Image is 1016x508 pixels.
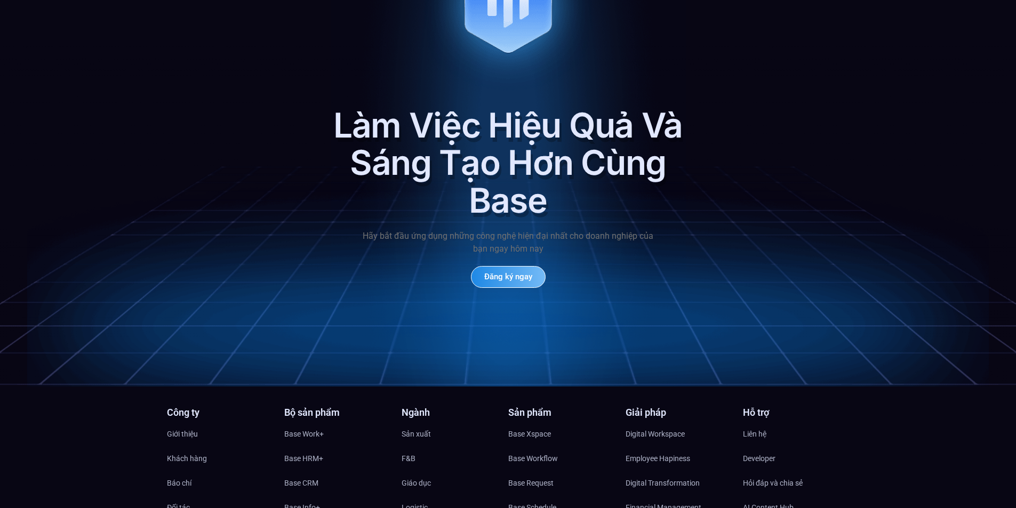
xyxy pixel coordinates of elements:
h4: Hỗ trợ [743,408,850,417]
span: Đăng ký ngay [484,273,532,281]
h4: Ngành [402,408,508,417]
span: Base Xspace [508,426,551,442]
a: Báo chí [167,475,274,491]
span: F&B [402,450,415,466]
a: Sản xuất [402,426,508,442]
h4: Bộ sản phẩm [284,408,391,417]
span: Employee Hapiness [626,450,690,466]
span: Developer [743,450,775,466]
a: Base Workflow [508,450,615,466]
span: Base Work+ [284,426,324,442]
p: Hãy bắt đầu ứng dụng những công nghệ hiện đại nhất cho doanh nghiệp của bạn ngay hôm nay [359,230,658,255]
span: Báo chí [167,475,191,491]
a: Liên hệ [743,426,850,442]
a: Base CRM [284,475,391,491]
span: Giáo dục [402,475,431,491]
span: Liên hệ [743,426,766,442]
span: Base Request [508,475,554,491]
a: Digital Workspace [626,426,732,442]
a: Khách hàng [167,450,274,466]
a: Base Xspace [508,426,615,442]
a: F&B [402,450,508,466]
a: Đăng ký ngay [471,266,546,288]
div: Làm Việc Hiệu Quả Và Sáng Tạo Hơn Cùng Base [332,107,684,219]
a: Developer [743,450,850,466]
a: Hỏi đáp và chia sẻ [743,475,850,491]
a: Digital Transformation [626,475,732,491]
a: Giới thiệu [167,426,274,442]
h4: Công ty [167,408,274,417]
span: Sản xuất [402,426,431,442]
a: Giáo dục [402,475,508,491]
span: Base CRM [284,475,318,491]
a: Employee Hapiness [626,450,732,466]
span: Hỏi đáp và chia sẻ [743,475,803,491]
span: Digital Transformation [626,475,700,491]
span: Base Workflow [508,450,558,466]
span: Digital Workspace [626,426,685,442]
a: Base Work+ [284,426,391,442]
span: Khách hàng [167,450,207,466]
span: Base HRM+ [284,450,323,466]
a: Base HRM+ [284,450,391,466]
a: Base Request [508,475,615,491]
h4: Giải pháp [626,408,732,417]
span: Giới thiệu [167,426,198,442]
h4: Sản phẩm [508,408,615,417]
